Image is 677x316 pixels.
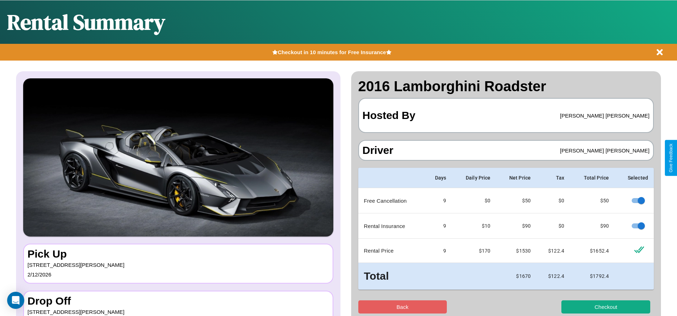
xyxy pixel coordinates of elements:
[358,78,654,94] h2: 2016 Lamborghini Roadster
[278,49,386,55] b: Checkout in 10 minutes for Free Insurance
[536,188,570,213] td: $0
[570,188,615,213] td: $ 50
[424,239,452,263] td: 9
[496,188,537,213] td: $ 50
[536,168,570,188] th: Tax
[363,102,415,129] h3: Hosted By
[536,213,570,239] td: $0
[363,144,394,156] h3: Driver
[27,270,329,279] p: 2 / 12 / 2026
[536,263,570,290] td: $ 122.4
[496,213,537,239] td: $ 90
[570,263,615,290] td: $ 1792.4
[570,239,615,263] td: $ 1652.4
[452,213,496,239] td: $10
[27,248,329,260] h3: Pick Up
[570,168,615,188] th: Total Price
[496,168,537,188] th: Net Price
[358,168,654,290] table: simple table
[452,188,496,213] td: $0
[364,221,419,231] p: Rental Insurance
[358,300,447,314] button: Back
[424,188,452,213] td: 9
[364,246,419,255] p: Rental Price
[561,300,650,314] button: Checkout
[424,213,452,239] td: 9
[452,168,496,188] th: Daily Price
[668,144,673,172] div: Give Feedback
[7,7,165,37] h1: Rental Summary
[452,239,496,263] td: $ 170
[615,168,654,188] th: Selected
[27,260,329,270] p: [STREET_ADDRESS][PERSON_NAME]
[560,111,650,120] p: [PERSON_NAME] [PERSON_NAME]
[496,263,537,290] td: $ 1670
[27,295,329,307] h3: Drop Off
[424,168,452,188] th: Days
[496,239,537,263] td: $ 1530
[364,269,419,284] h3: Total
[560,146,650,155] p: [PERSON_NAME] [PERSON_NAME]
[570,213,615,239] td: $ 90
[364,196,419,206] p: Free Cancellation
[536,239,570,263] td: $ 122.4
[7,292,24,309] div: Open Intercom Messenger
